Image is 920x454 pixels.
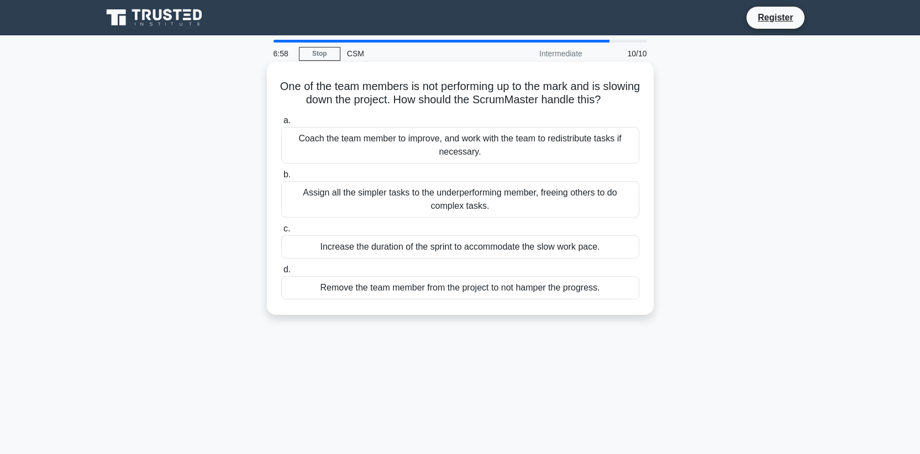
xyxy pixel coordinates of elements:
a: Register [751,10,800,24]
h5: One of the team members is not performing up to the mark and is slowing down the project. How sho... [280,80,640,107]
div: 6:58 [267,43,299,65]
span: d. [283,265,291,274]
div: 10/10 [589,43,654,65]
a: Stop [299,47,340,61]
div: Increase the duration of the sprint to accommodate the slow work pace. [281,235,639,258]
div: Intermediate [492,43,589,65]
div: Coach the team member to improve, and work with the team to redistribute tasks if necessary. [281,127,639,163]
div: Remove the team member from the project to not hamper the progress. [281,276,639,299]
span: c. [283,224,290,233]
div: CSM [340,43,492,65]
span: a. [283,115,291,125]
span: b. [283,170,291,179]
div: Assign all the simpler tasks to the underperforming member, freeing others to do complex tasks. [281,181,639,218]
